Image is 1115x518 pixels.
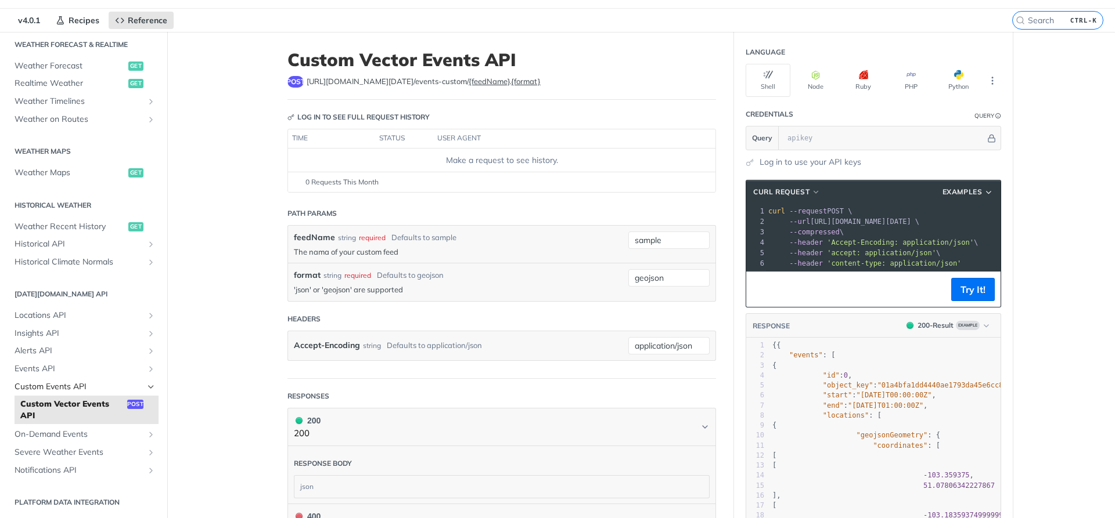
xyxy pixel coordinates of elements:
[746,227,766,237] div: 3
[760,156,861,168] a: Log in to use your API keys
[9,444,159,461] a: Severe Weather EventsShow subpages for Severe Weather Events
[293,154,711,166] div: Make a request to see history.
[287,114,294,121] svg: Key
[287,112,430,122] div: Log in to see full request history
[128,222,143,231] span: get
[772,461,776,469] span: [
[294,476,709,498] div: json
[746,411,764,421] div: 8
[772,441,940,450] span: : [
[841,64,886,97] button: Ruby
[15,396,159,424] a: Custom Vector Events APIpost
[772,501,776,509] span: [
[823,371,840,379] span: "id"
[746,390,764,400] div: 6
[768,207,785,215] span: curl
[9,75,159,92] a: Realtime Weatherget
[146,466,156,475] button: Show subpages for Notifications API
[323,270,341,281] div: string
[1067,15,1100,26] kbd: CTRL-K
[746,237,766,248] div: 4
[128,79,143,88] span: get
[9,57,159,75] a: Weather Forecastget
[9,39,159,50] h2: Weather Forecast & realtime
[15,429,143,440] span: On-Demand Events
[857,391,932,399] span: "[DATE]T00:00:00Z"
[375,129,433,148] th: status
[9,342,159,360] a: Alerts APIShow subpages for Alerts API
[772,361,776,370] span: {
[768,249,940,257] span: \
[15,345,143,357] span: Alerts API
[1016,16,1025,25] svg: Search
[15,381,143,393] span: Custom Events API
[377,270,444,281] div: Defaults to geojson
[15,114,143,125] span: Weather on Routes
[752,133,772,143] span: Query
[827,249,936,257] span: 'accept: application/json'
[9,146,159,157] h2: Weather Maps
[359,233,386,243] div: required
[387,337,482,354] div: Defaults to application/json
[287,446,716,504] div: 200 200200
[877,381,1020,389] span: "01a4bfa1dd4440ae1793da45e6cc89d0"
[823,391,853,399] span: "start"
[15,447,143,458] span: Severe Weather Events
[746,350,764,360] div: 2
[938,186,998,198] button: Examples
[146,258,156,267] button: Show subpages for Historical Climate Normals
[746,371,764,381] div: 4
[287,391,329,401] div: Responses
[889,64,933,97] button: PHP
[746,47,785,57] div: Language
[772,451,776,459] span: [
[128,61,143,71] span: get
[984,72,1001,89] button: More Languages
[469,77,510,86] label: {feedName}
[927,471,969,479] span: 103.359375
[746,470,764,480] div: 14
[288,129,375,148] th: time
[749,186,825,198] button: cURL Request
[9,111,159,128] a: Weather on RoutesShow subpages for Weather on Routes
[844,371,848,379] span: 0
[20,399,124,421] span: Custom Vector Events API
[15,256,143,268] span: Historical Climate Normals
[287,76,304,88] span: post
[746,206,766,216] div: 1
[985,132,998,144] button: Hide
[391,232,456,244] div: Defaults to sample
[772,401,927,410] span: : ,
[146,430,156,439] button: Show subpages for On-Demand Events
[746,361,764,371] div: 3
[772,421,776,429] span: {
[923,471,927,479] span: -
[146,97,156,106] button: Show subpages for Weather Timelines
[746,340,764,350] div: 1
[15,465,143,476] span: Notifications API
[146,364,156,374] button: Show subpages for Events API
[772,341,781,349] span: {{
[9,164,159,182] a: Weather Mapsget
[873,441,927,450] span: "coordinates"
[746,216,766,227] div: 2
[746,401,764,411] div: 7
[146,311,156,320] button: Show subpages for Locations API
[9,426,159,443] a: On-Demand EventsShow subpages for On-Demand Events
[752,320,790,332] button: RESPONSE
[951,278,995,301] button: Try It!
[49,12,106,29] a: Recipes
[15,167,125,179] span: Weather Maps
[344,270,371,281] div: required
[746,109,793,119] div: Credentials
[294,337,360,354] label: Accept-Encoding
[146,240,156,249] button: Show subpages for Historical API
[753,187,810,197] span: cURL Request
[294,284,623,295] p: 'json' or 'geojson' are supported
[789,259,823,267] span: --header
[901,320,995,331] button: 200200-ResultExample
[15,60,125,72] span: Weather Forecast
[827,238,974,247] span: 'Accept-Encoding: application/json'
[294,247,623,257] p: The nama of your custom feed
[746,441,764,451] div: 11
